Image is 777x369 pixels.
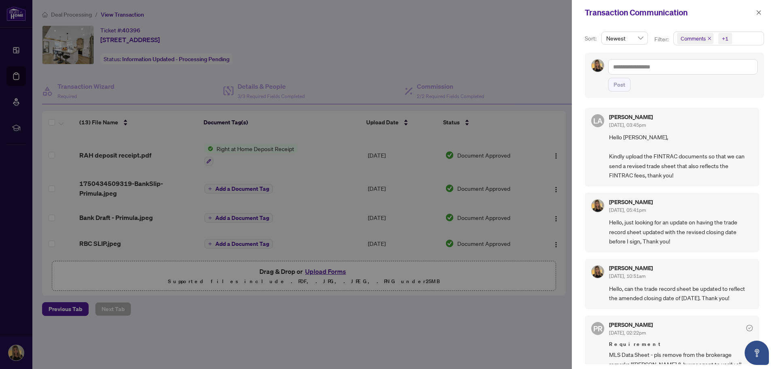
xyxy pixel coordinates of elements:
span: LA [593,115,603,126]
span: check-circle [746,325,753,331]
span: [DATE], 10:51am [609,273,645,279]
img: Profile Icon [592,200,604,212]
h5: [PERSON_NAME] [609,199,653,205]
img: Profile Icon [592,60,604,72]
h5: [PERSON_NAME] [609,265,653,271]
div: Transaction Communication [585,6,754,19]
span: Comments [677,33,713,44]
span: Comments [681,34,706,43]
span: Hello, can the trade record sheet be updated to reflect the amended closing date of [DATE]. Thank... [609,284,753,303]
span: close [707,36,711,41]
p: Filter: [654,35,670,44]
span: Hello, just looking for an update on having the trade record sheet updated with the revised closi... [609,218,753,246]
div: +1 [722,34,728,43]
span: Newest [606,32,643,44]
h5: [PERSON_NAME] [609,322,653,328]
h5: [PERSON_NAME] [609,114,653,120]
button: Open asap [745,341,769,365]
span: [DATE], 05:41pm [609,207,646,213]
span: Hello [PERSON_NAME], Kindly upload the FINTRAC documents so that we can send a revised trade shee... [609,132,753,180]
span: [DATE], 02:22pm [609,330,646,336]
p: Sort: [585,34,598,43]
span: PR [593,323,603,334]
span: [DATE], 03:45pm [609,122,646,128]
span: close [756,10,762,15]
span: Requirement [609,340,753,348]
button: Post [608,78,631,92]
img: Profile Icon [592,266,604,278]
